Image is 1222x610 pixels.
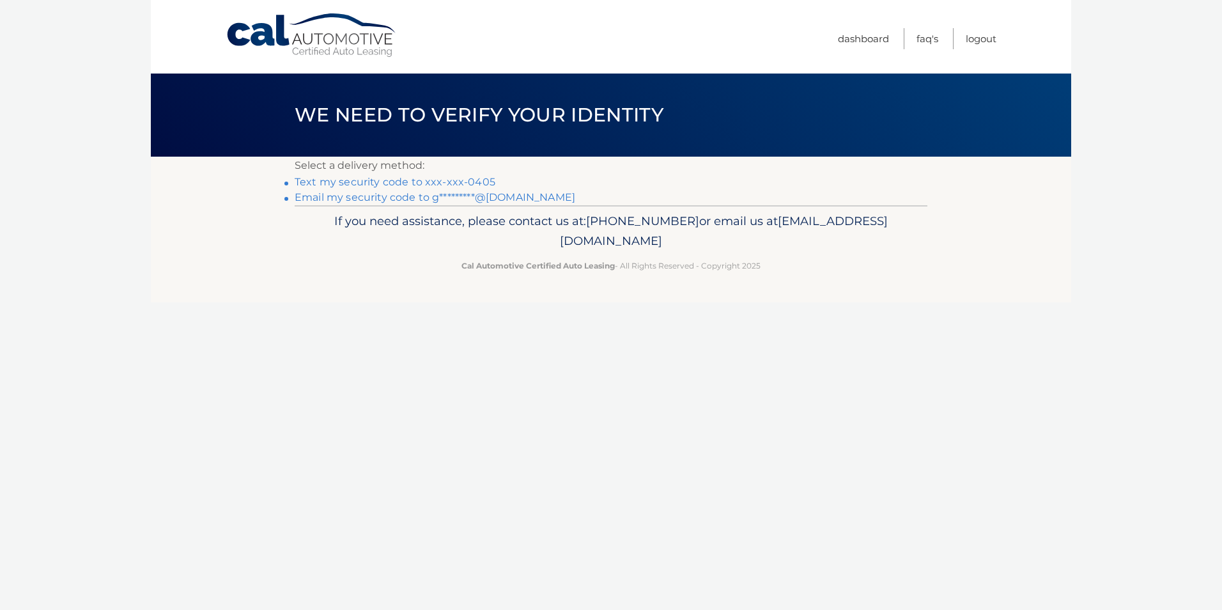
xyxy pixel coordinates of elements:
[966,28,996,49] a: Logout
[295,191,575,203] a: Email my security code to g*********@[DOMAIN_NAME]
[295,157,927,175] p: Select a delivery method:
[303,211,919,252] p: If you need assistance, please contact us at: or email us at
[461,261,615,270] strong: Cal Automotive Certified Auto Leasing
[916,28,938,49] a: FAQ's
[226,13,398,58] a: Cal Automotive
[295,103,663,127] span: We need to verify your identity
[838,28,889,49] a: Dashboard
[586,214,699,228] span: [PHONE_NUMBER]
[295,176,495,188] a: Text my security code to xxx-xxx-0405
[303,259,919,272] p: - All Rights Reserved - Copyright 2025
